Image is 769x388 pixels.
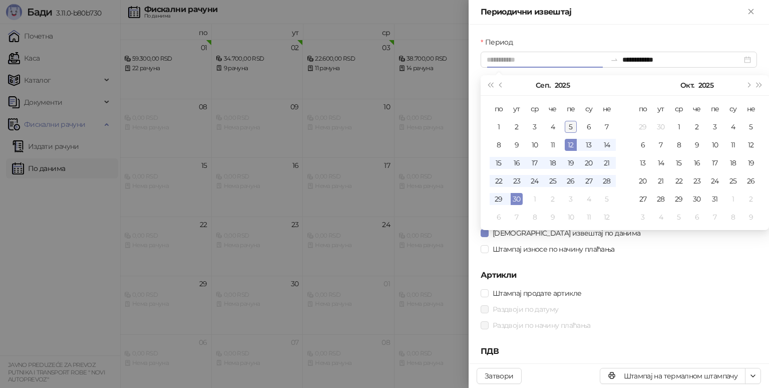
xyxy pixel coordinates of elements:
[600,368,745,384] button: Штампај на термалном штампачу
[745,121,757,133] div: 5
[490,190,508,208] td: 2025-09-29
[511,157,523,169] div: 16
[637,139,649,151] div: 6
[547,121,559,133] div: 4
[565,193,577,205] div: 3
[637,157,649,169] div: 13
[565,175,577,187] div: 26
[565,139,577,151] div: 12
[490,208,508,226] td: 2025-10-06
[706,208,724,226] td: 2025-11-07
[547,211,559,223] div: 9
[493,175,505,187] div: 22
[727,175,739,187] div: 25
[634,100,652,118] th: по
[655,139,667,151] div: 7
[562,208,580,226] td: 2025-10-10
[706,136,724,154] td: 2025-10-10
[742,172,760,190] td: 2025-10-26
[655,193,667,205] div: 28
[724,154,742,172] td: 2025-10-18
[706,100,724,118] th: пе
[529,121,541,133] div: 3
[544,154,562,172] td: 2025-09-18
[565,121,577,133] div: 5
[652,208,670,226] td: 2025-11-04
[670,190,688,208] td: 2025-10-29
[565,211,577,223] div: 10
[680,75,694,95] button: Изабери месец
[580,208,598,226] td: 2025-10-11
[508,172,526,190] td: 2025-09-23
[706,118,724,136] td: 2025-10-03
[547,175,559,187] div: 25
[698,75,713,95] button: Изабери годину
[493,211,505,223] div: 6
[598,118,616,136] td: 2025-09-07
[490,118,508,136] td: 2025-09-01
[508,118,526,136] td: 2025-09-02
[508,100,526,118] th: ут
[634,190,652,208] td: 2025-10-27
[526,136,544,154] td: 2025-09-10
[526,100,544,118] th: ср
[544,190,562,208] td: 2025-10-02
[598,190,616,208] td: 2025-10-05
[490,154,508,172] td: 2025-09-15
[544,172,562,190] td: 2025-09-25
[511,175,523,187] div: 23
[655,211,667,223] div: 4
[496,75,507,95] button: Претходни месец (PageUp)
[634,154,652,172] td: 2025-10-13
[489,228,644,239] span: [DEMOGRAPHIC_DATA] извештај по данима
[724,172,742,190] td: 2025-10-25
[637,211,649,223] div: 3
[709,139,721,151] div: 10
[544,118,562,136] td: 2025-09-04
[670,208,688,226] td: 2025-11-05
[547,139,559,151] div: 11
[745,6,757,18] button: Close
[598,136,616,154] td: 2025-09-14
[727,193,739,205] div: 1
[652,136,670,154] td: 2025-10-07
[529,193,541,205] div: 1
[529,175,541,187] div: 24
[691,139,703,151] div: 9
[742,75,753,95] button: Следећи месец (PageDown)
[580,172,598,190] td: 2025-09-27
[691,211,703,223] div: 6
[634,172,652,190] td: 2025-10-20
[544,208,562,226] td: 2025-10-09
[610,56,618,64] span: swap-right
[562,136,580,154] td: 2025-09-12
[481,345,757,357] h5: ПДВ
[724,100,742,118] th: су
[727,121,739,133] div: 4
[634,136,652,154] td: 2025-10-06
[724,118,742,136] td: 2025-10-04
[670,118,688,136] td: 2025-10-01
[601,157,613,169] div: 21
[489,288,585,299] span: Штампај продате артикле
[652,154,670,172] td: 2025-10-14
[508,190,526,208] td: 2025-09-30
[724,190,742,208] td: 2025-11-01
[727,139,739,151] div: 11
[598,172,616,190] td: 2025-09-28
[742,154,760,172] td: 2025-10-19
[673,211,685,223] div: 5
[583,121,595,133] div: 6
[688,208,706,226] td: 2025-11-06
[493,193,505,205] div: 29
[727,157,739,169] div: 18
[742,208,760,226] td: 2025-11-09
[481,269,757,281] h5: Артикли
[562,118,580,136] td: 2025-09-05
[583,211,595,223] div: 11
[493,139,505,151] div: 8
[526,190,544,208] td: 2025-10-01
[652,118,670,136] td: 2025-09-30
[562,100,580,118] th: пе
[742,136,760,154] td: 2025-10-12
